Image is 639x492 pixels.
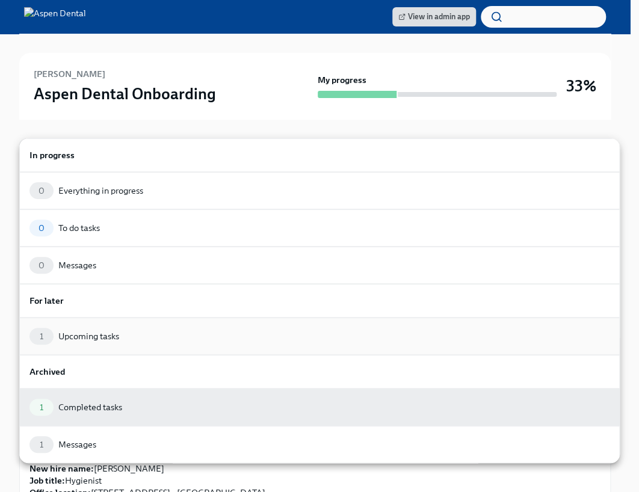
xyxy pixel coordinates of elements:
[19,389,620,426] a: 1Completed tasks
[32,403,51,412] span: 1
[58,259,96,271] div: Messages
[19,355,620,389] a: Archived
[58,401,122,413] div: Completed tasks
[19,209,620,247] a: 0To do tasks
[19,318,620,355] a: 1Upcoming tasks
[31,186,52,195] span: 0
[29,149,610,162] h6: In progress
[31,224,52,233] span: 0
[19,284,620,318] a: For later
[19,426,620,463] a: 1Messages
[19,138,620,172] a: In progress
[32,332,51,341] span: 1
[19,247,620,284] a: 0Messages
[58,185,143,197] div: Everything in progress
[58,330,119,342] div: Upcoming tasks
[19,172,620,209] a: 0Everything in progress
[58,438,96,450] div: Messages
[31,261,52,270] span: 0
[29,365,610,378] h6: Archived
[29,294,610,307] h6: For later
[32,440,51,449] span: 1
[58,222,100,234] div: To do tasks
